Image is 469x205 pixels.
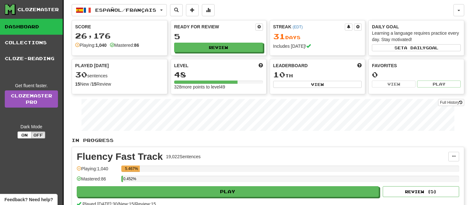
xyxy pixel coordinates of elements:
[372,30,461,43] div: Learning a language requires practice every day. Stay motivated!
[372,71,461,79] div: 0
[5,82,58,89] div: Get fluent faster.
[4,196,53,203] span: Open feedback widget
[202,4,215,16] button: More stats
[72,4,167,16] button: Español/Français
[174,24,255,30] div: Ready for Review
[18,131,32,138] button: On
[357,62,362,69] span: This week in points, UTC
[110,42,139,48] div: Mastered:
[273,32,362,41] div: Day s
[404,46,426,50] span: a daily
[123,166,140,172] div: 5.467%
[273,24,345,30] div: Streak
[273,81,362,88] button: View
[75,81,80,87] strong: 15
[77,166,118,176] div: Playing: 1,040
[273,70,285,79] span: 10
[273,43,362,49] div: Includes [DATE]!
[174,62,188,69] span: Level
[417,81,461,88] button: Play
[170,4,183,16] button: Search sentences
[5,90,58,108] a: ClozemasterPro
[91,81,96,87] strong: 15
[77,176,118,186] div: Mastered: 86
[372,44,461,51] button: Seta dailygoal
[372,81,416,88] button: View
[75,42,107,48] div: Playing:
[273,71,362,79] div: th
[75,70,87,79] span: 30
[75,24,164,30] div: Score
[186,4,199,16] button: Add sentence to collection
[75,81,164,87] div: New / Review
[95,7,156,13] span: Español / Français
[438,99,464,106] button: Full History
[174,71,263,79] div: 48
[75,32,164,40] div: 26,176
[174,84,263,90] div: 328 more points to level 49
[96,43,107,48] strong: 1,040
[372,24,461,30] div: Daily Goal
[77,186,379,197] button: Play
[31,131,45,138] button: Off
[166,153,201,160] div: 19,022 Sentences
[75,71,164,79] div: sentences
[174,32,263,40] div: 5
[134,43,139,48] strong: 86
[273,32,285,41] span: 31
[293,25,303,29] a: (EDT)
[259,62,263,69] span: Score more points to level up
[372,62,461,69] div: Favorites
[18,6,59,13] div: Clozemaster
[383,186,459,197] button: Review (5)
[75,62,109,69] span: Played [DATE]
[5,124,58,130] div: Dark Mode
[77,152,163,161] div: Fluency Fast Track
[273,62,308,69] span: Leaderboard
[72,137,464,144] p: In Progress
[174,43,263,52] button: Review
